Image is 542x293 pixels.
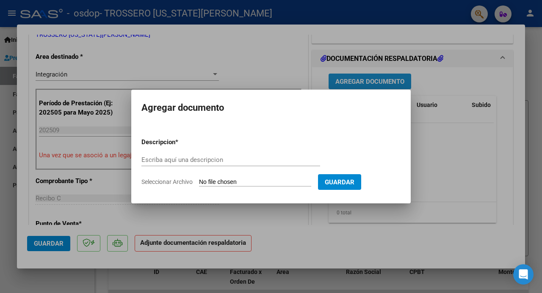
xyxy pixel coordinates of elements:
span: Seleccionar Archivo [141,178,193,185]
p: Descripcion [141,137,219,147]
h2: Agregar documento [141,100,401,116]
button: Guardar [318,174,361,190]
div: Open Intercom Messenger [513,264,534,285]
span: Guardar [325,178,354,186]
